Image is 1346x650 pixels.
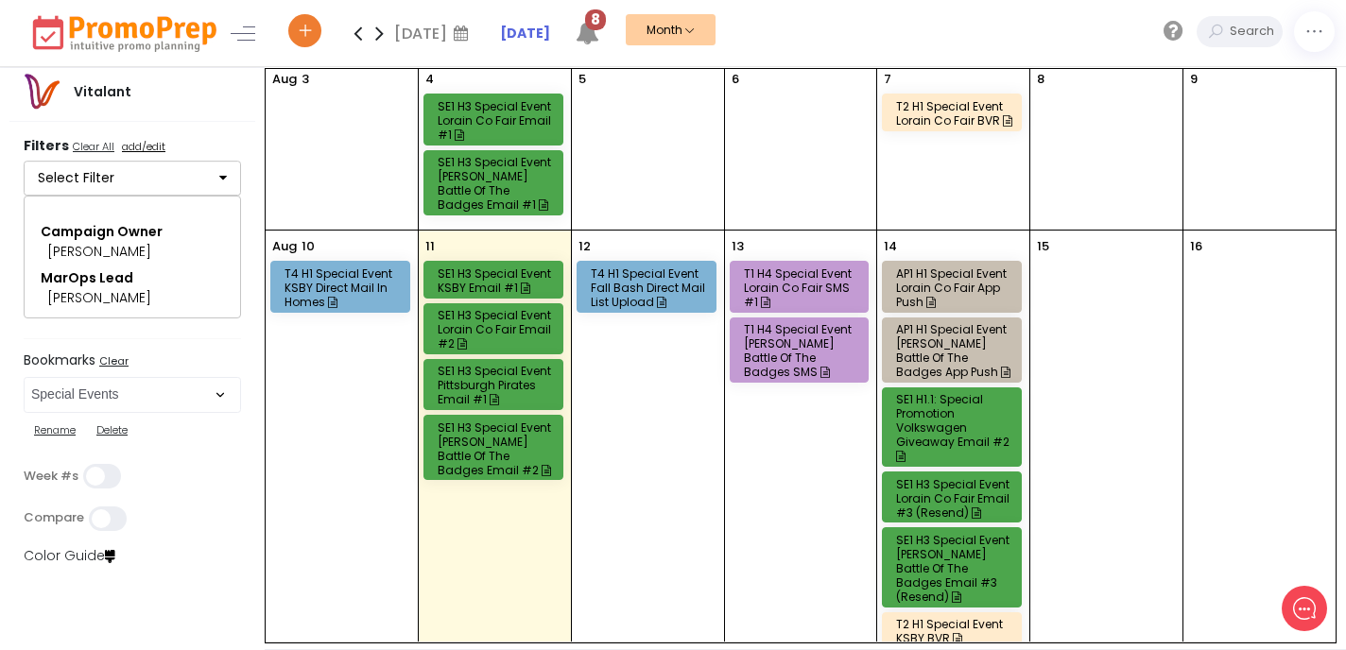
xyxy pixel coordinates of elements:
div: [PERSON_NAME] [47,288,217,308]
h1: Hello Tad`! [28,92,350,122]
div: [DATE] [394,19,475,47]
div: T4 H1 Special Event Fall Bash Direct Mail List Upload [591,266,708,309]
p: 8 [1037,70,1044,89]
span: We run on Gist [158,528,239,540]
div: SE1 H3 Special Event [PERSON_NAME] Battle of the Badges Email #3 (Resend) [896,533,1013,604]
p: 16 [1190,237,1202,256]
label: Week #s [24,469,78,484]
div: SE1 H3 Special Event Pittsburgh Pirates Email #1 [438,364,555,406]
img: vitalantlogo.png [23,73,60,111]
div: SE1 H3 Special Event Lorain Co Fair Email #2 [438,308,555,351]
div: SE1 H3 Special Event Lorain Co Fair Email #3 (Resend) [896,477,1013,520]
div: Vitalant [60,82,145,102]
button: Month [626,14,716,45]
div: SE1 H3 Special Event KSBY Email #1 [438,266,555,295]
div: T4 H1 Special Event KSBY Direct Mail In Homes [285,266,403,309]
label: Compare [24,510,84,525]
div: AP1 H1 Special Event Lorain Co Fair App Push [896,266,1013,309]
p: 3 [302,70,309,89]
div: Campaign Owner [41,222,224,242]
u: add/edit [122,139,165,154]
div: SE1 H3 Special Event [PERSON_NAME] Battle of the Badges Email #1 [438,155,555,212]
div: SE1 H3 Special Event Lorain Co Fair Email #1 [438,99,555,142]
p: Aug [272,70,297,89]
p: 7 [884,70,891,89]
p: 10 [302,237,315,256]
div: T1 H4 Special Event [PERSON_NAME] Battle of the Badges SMS [744,322,861,379]
a: add/edit [118,139,169,158]
u: Clear [99,353,129,368]
u: Rename [34,422,76,437]
p: 14 [884,237,897,256]
div: MarOps Lead [41,268,224,288]
p: 5 [578,70,586,89]
button: Select Filter [24,161,241,197]
label: Bookmarks [24,352,241,372]
input: Search [1225,16,1283,47]
p: 11 [425,237,435,256]
div: T2 H1 Special Event Lorain Co Fair BVR [896,99,1013,128]
p: 4 [425,70,434,89]
span: New conversation [122,201,227,216]
p: 15 [1037,237,1049,256]
iframe: gist-messenger-bubble-iframe [1282,586,1327,631]
h2: What can we do to help? [28,126,350,156]
button: New conversation [29,190,349,228]
p: 6 [732,70,739,89]
div: [PERSON_NAME] [47,242,217,262]
div: T2 H1 Special Event KSBY BVR [896,617,1013,645]
div: SE1 H3 Special Event [PERSON_NAME] Battle of the Badges Email #2 [438,420,555,477]
div: SE1 H1.1: Special Promotion Volkswagen Giveaway Email #2 [896,392,1013,463]
span: 8 [585,9,606,30]
strong: Filters [24,136,69,155]
p: 12 [578,237,591,256]
u: Clear All [73,139,114,154]
p: 9 [1190,70,1198,89]
a: Color Guide [24,546,115,565]
div: AP1 H1 Special Event [PERSON_NAME] Battle of the Badges App Push [896,322,1013,379]
u: Delete [96,422,128,437]
p: 13 [732,237,744,256]
p: Aug [272,237,297,256]
a: [DATE] [500,24,550,43]
div: T1 H4 Special Event Lorain Co Fair SMS #1 [744,266,861,309]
